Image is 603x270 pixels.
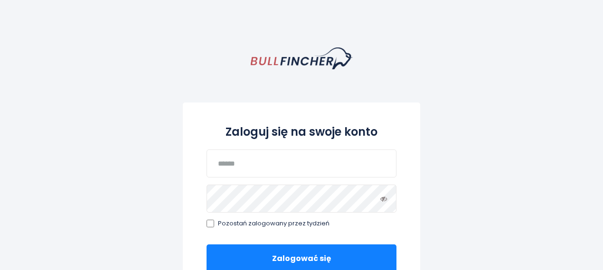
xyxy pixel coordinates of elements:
a: strona główna [251,47,353,69]
font: Zaloguj się na swoje konto [226,124,377,140]
font: Pozostań zalogowany przez tydzień [218,219,330,228]
font: Zalogować się [272,253,331,264]
input: Pozostań zalogowany przez tydzień [207,220,214,227]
